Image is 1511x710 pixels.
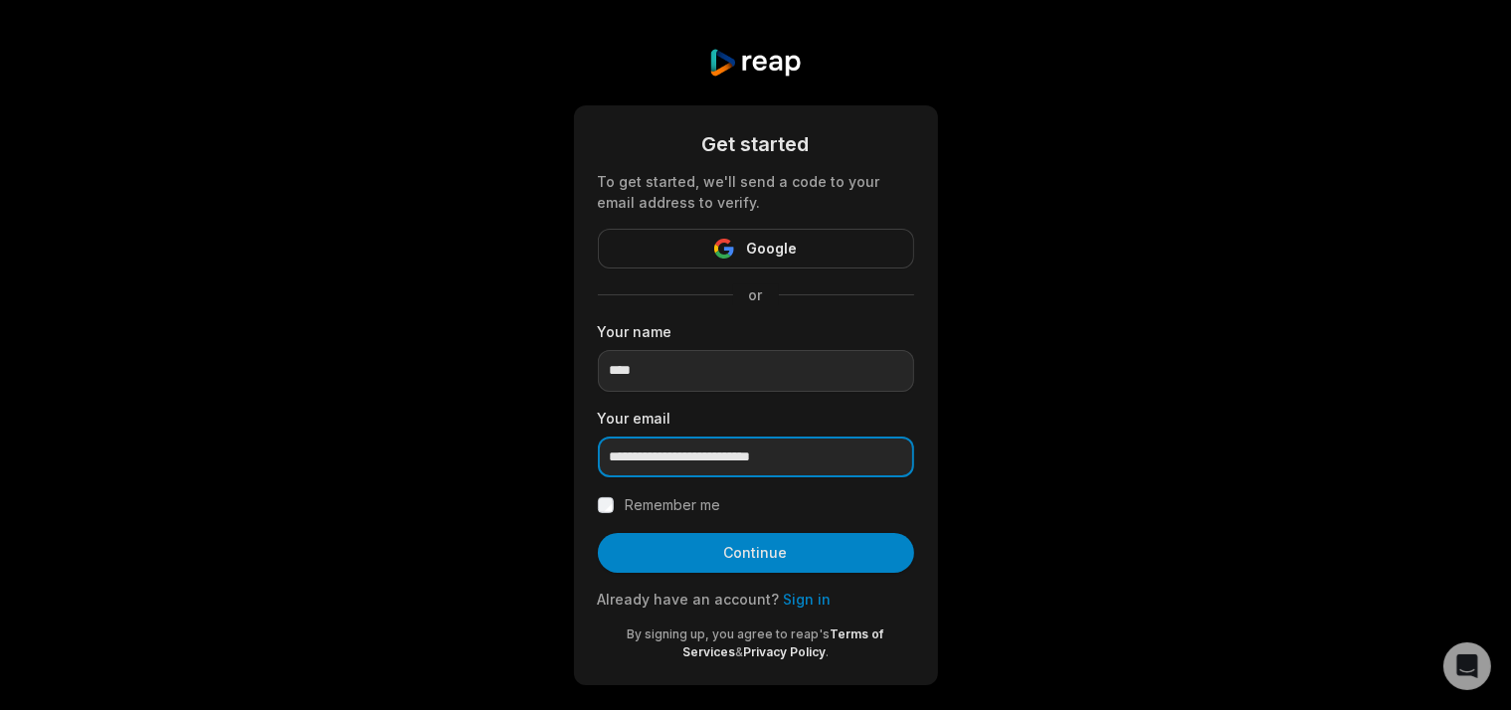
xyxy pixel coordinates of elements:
[626,493,721,517] label: Remember me
[598,229,914,268] button: Google
[1443,642,1491,690] div: Open Intercom Messenger
[743,644,826,659] a: Privacy Policy
[826,644,829,659] span: .
[598,129,914,159] div: Get started
[598,321,914,342] label: Your name
[598,591,780,608] span: Already have an account?
[735,644,743,659] span: &
[598,408,914,429] label: Your email
[598,171,914,213] div: To get started, we'll send a code to your email address to verify.
[746,237,797,261] span: Google
[733,284,779,305] span: or
[598,533,914,573] button: Continue
[784,591,832,608] a: Sign in
[628,626,831,641] span: By signing up, you agree to reap's
[682,626,884,659] a: Terms of Services
[708,48,803,78] img: reap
